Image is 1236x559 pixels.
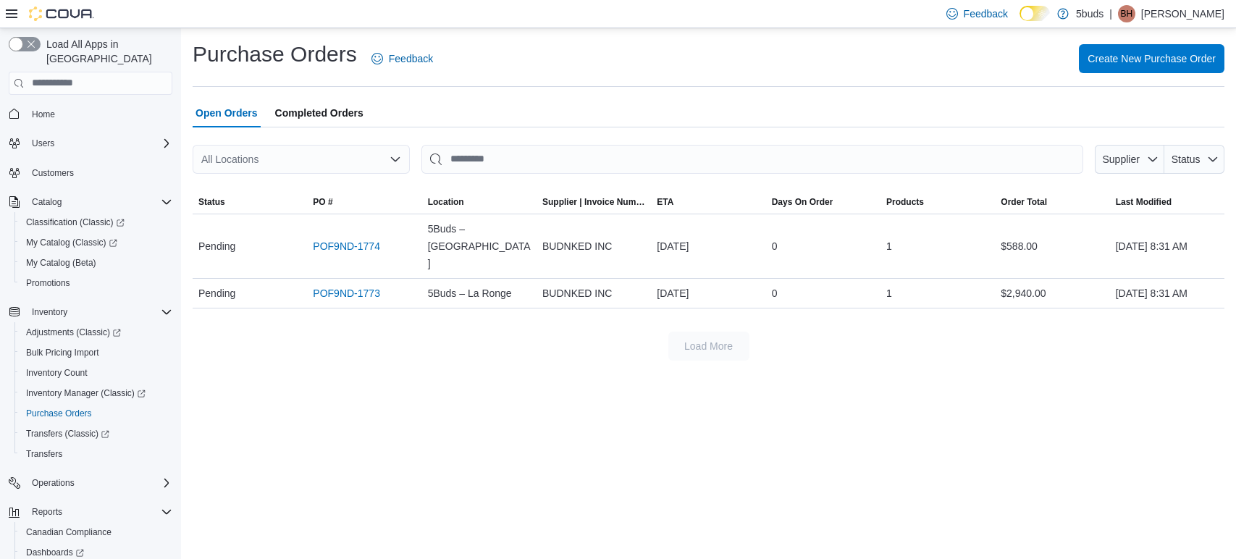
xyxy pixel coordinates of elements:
[26,217,125,228] span: Classification (Classic)
[20,445,68,463] a: Transfers
[32,167,74,179] span: Customers
[995,232,1109,261] div: $588.00
[428,220,531,272] span: 5Buds – [GEOGRAPHIC_DATA]
[313,238,380,255] a: POF9ND-1774
[421,145,1083,174] input: This is a search bar. After typing your query, hit enter to filter the results lower in the page.
[26,503,172,521] span: Reports
[26,503,68,521] button: Reports
[26,526,112,538] span: Canadian Compliance
[26,277,70,289] span: Promotions
[26,237,117,248] span: My Catalog (Classic)
[995,279,1109,308] div: $2,940.00
[651,279,765,308] div: [DATE]
[537,190,651,214] button: Supplier | Invoice Number
[14,232,178,253] a: My Catalog (Classic)
[26,387,146,399] span: Inventory Manager (Classic)
[20,324,172,341] span: Adjustments (Classic)
[390,154,401,165] button: Open list of options
[14,383,178,403] a: Inventory Manager (Classic)
[26,135,60,152] button: Users
[1109,5,1112,22] p: |
[1001,196,1047,208] span: Order Total
[32,477,75,489] span: Operations
[198,285,235,302] span: Pending
[20,405,172,422] span: Purchase Orders
[20,274,76,292] a: Promotions
[26,303,73,321] button: Inventory
[26,448,62,460] span: Transfers
[193,190,307,214] button: Status
[542,196,645,208] span: Supplier | Invoice Number
[14,403,178,424] button: Purchase Orders
[1110,232,1224,261] div: [DATE] 8:31 AM
[20,274,172,292] span: Promotions
[307,190,421,214] button: PO #
[32,138,54,149] span: Users
[366,44,439,73] a: Feedback
[1141,5,1224,22] p: [PERSON_NAME]
[20,405,98,422] a: Purchase Orders
[3,473,178,493] button: Operations
[20,214,172,231] span: Classification (Classic)
[275,98,363,127] span: Completed Orders
[26,135,172,152] span: Users
[1095,145,1164,174] button: Supplier
[20,425,115,442] a: Transfers (Classic)
[3,192,178,212] button: Catalog
[20,214,130,231] a: Classification (Classic)
[1079,44,1224,73] button: Create New Purchase Order
[886,196,924,208] span: Products
[1103,154,1140,165] span: Supplier
[198,196,225,208] span: Status
[313,285,380,302] a: POF9ND-1773
[1172,154,1201,165] span: Status
[1076,5,1103,22] p: 5buds
[964,7,1008,21] span: Feedback
[32,196,62,208] span: Catalog
[3,502,178,522] button: Reports
[14,444,178,464] button: Transfers
[32,109,55,120] span: Home
[26,428,109,440] span: Transfers (Classic)
[537,232,651,261] div: BUDNKED INC
[20,324,127,341] a: Adjustments (Classic)
[193,40,357,69] h1: Purchase Orders
[389,51,433,66] span: Feedback
[3,133,178,154] button: Users
[668,332,749,361] button: Load More
[772,196,833,208] span: Days On Order
[26,327,121,338] span: Adjustments (Classic)
[1121,5,1133,22] span: BH
[20,384,172,402] span: Inventory Manager (Classic)
[14,273,178,293] button: Promotions
[14,253,178,273] button: My Catalog (Beta)
[1164,145,1224,174] button: Status
[26,106,61,123] a: Home
[14,342,178,363] button: Bulk Pricing Import
[3,302,178,322] button: Inventory
[20,524,117,541] a: Canadian Compliance
[196,98,258,127] span: Open Orders
[20,254,172,272] span: My Catalog (Beta)
[684,339,733,353] span: Load More
[20,234,123,251] a: My Catalog (Classic)
[422,190,537,214] button: Location
[14,363,178,383] button: Inventory Count
[20,344,105,361] a: Bulk Pricing Import
[26,105,172,123] span: Home
[26,347,99,358] span: Bulk Pricing Import
[32,506,62,518] span: Reports
[14,522,178,542] button: Canadian Compliance
[880,190,995,214] button: Products
[26,408,92,419] span: Purchase Orders
[3,162,178,183] button: Customers
[1020,6,1050,21] input: Dark Mode
[14,424,178,444] a: Transfers (Classic)
[537,279,651,308] div: BUDNKED INC
[26,474,172,492] span: Operations
[20,344,172,361] span: Bulk Pricing Import
[1110,190,1224,214] button: Last Modified
[32,306,67,318] span: Inventory
[20,524,172,541] span: Canadian Compliance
